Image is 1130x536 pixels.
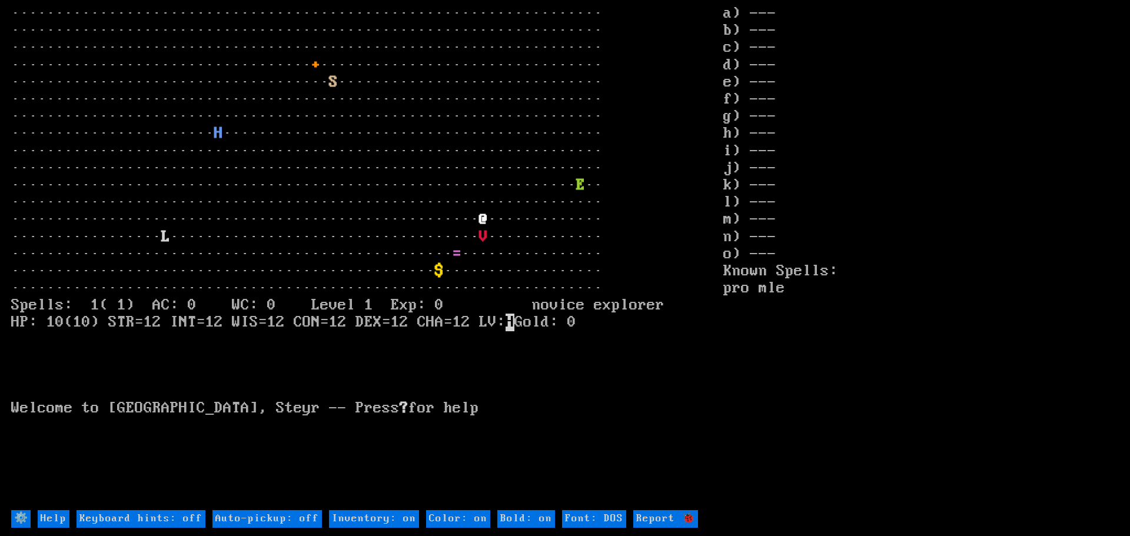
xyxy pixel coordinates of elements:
[38,510,69,527] input: Help
[311,56,320,74] font: +
[77,510,205,527] input: Keyboard hints: off
[723,5,1119,509] stats: a) --- b) --- c) --- d) --- e) --- f) --- g) --- h) --- i) --- j) --- k) --- l) --- m) --- n) ---...
[562,510,626,527] input: Font: DOS
[506,314,514,331] mark: H
[400,399,408,417] b: ?
[576,177,585,194] font: E
[214,125,223,142] font: H
[497,510,555,527] input: Bold: on
[435,262,444,280] font: $
[426,510,490,527] input: Color: on
[453,245,461,263] font: =
[479,211,488,228] font: @
[479,228,488,246] font: V
[329,510,419,527] input: Inventory: on
[161,228,170,246] font: L
[212,510,322,527] input: Auto-pickup: off
[633,510,698,527] input: Report 🐞
[11,5,723,509] larn: ··································································· ·····························...
[329,74,338,91] font: S
[11,510,31,527] input: ⚙️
